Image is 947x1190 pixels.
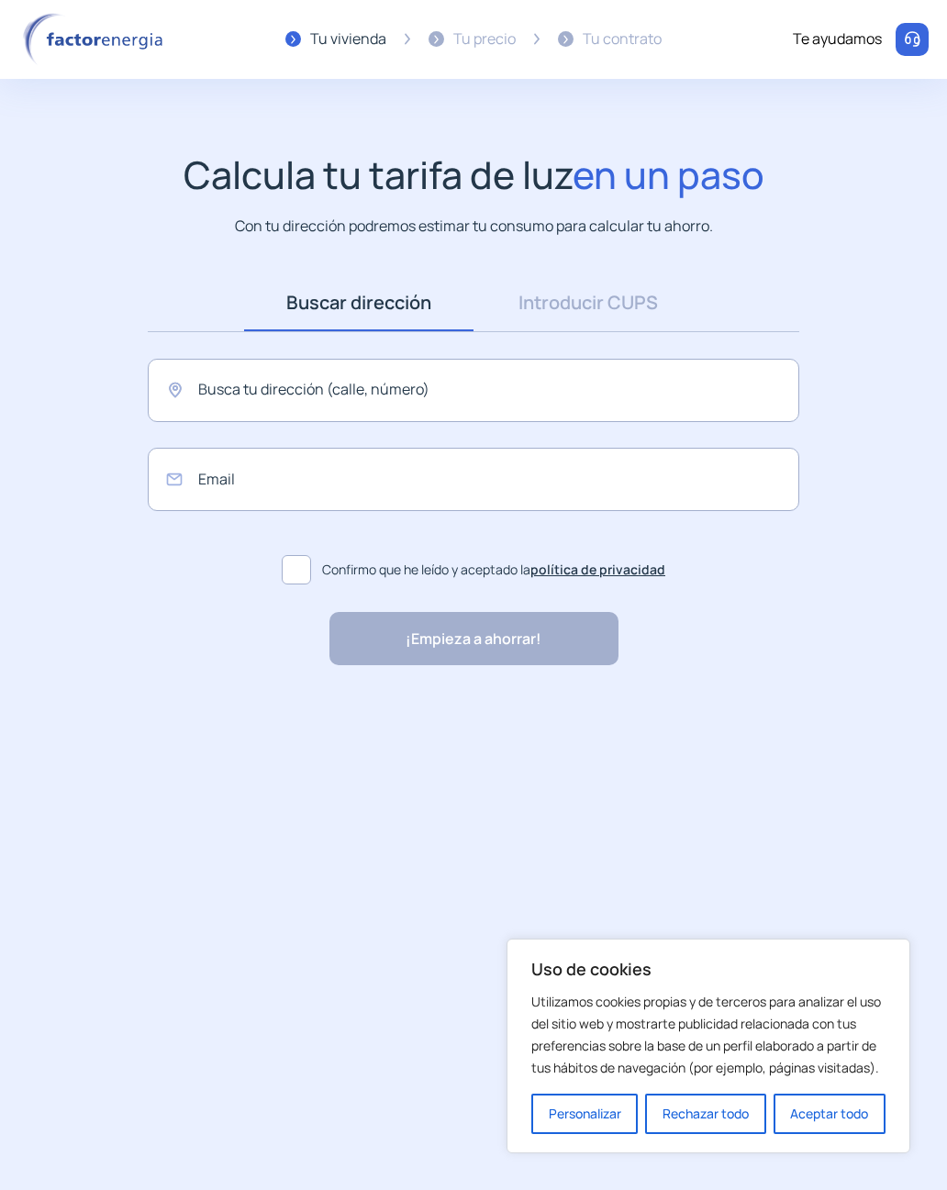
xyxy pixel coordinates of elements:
[322,560,665,580] span: Confirmo que he leído y aceptado la
[793,28,882,51] div: Te ayudamos
[583,28,662,51] div: Tu contrato
[573,149,764,200] span: en un paso
[531,1094,638,1134] button: Personalizar
[244,274,473,331] a: Buscar dirección
[184,152,764,197] h1: Calcula tu tarifa de luz
[774,1094,886,1134] button: Aceptar todo
[531,958,886,980] p: Uso de cookies
[507,939,910,1153] div: Uso de cookies
[235,215,713,238] p: Con tu dirección podremos estimar tu consumo para calcular tu ahorro.
[903,30,921,49] img: llamar
[18,13,174,66] img: logo factor
[530,561,665,578] a: política de privacidad
[645,1094,765,1134] button: Rechazar todo
[473,274,703,331] a: Introducir CUPS
[310,28,386,51] div: Tu vivienda
[531,991,886,1079] p: Utilizamos cookies propias y de terceros para analizar el uso del sitio web y mostrarte publicida...
[453,28,516,51] div: Tu precio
